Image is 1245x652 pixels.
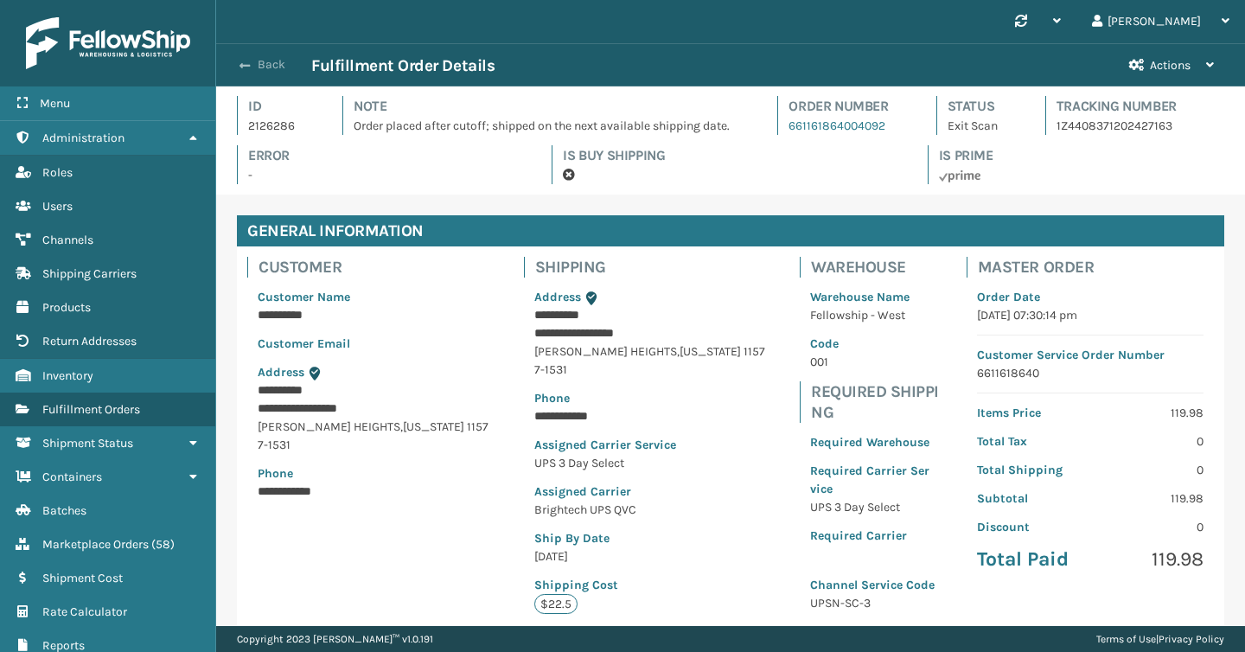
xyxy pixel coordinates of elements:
span: , [677,344,680,359]
p: Required Carrier [810,527,935,545]
h3: Fulfillment Order Details [311,55,495,76]
h4: Order Number [788,96,904,117]
span: Containers [42,470,102,484]
p: Warehouse Name [810,288,935,306]
p: 001 [810,353,935,371]
span: Administration [42,131,124,145]
h4: Warehouse [811,257,946,278]
button: Back [232,57,311,73]
p: Customer Email [258,335,493,353]
span: [US_STATE] [403,419,464,434]
span: ( 58 ) [151,537,175,552]
p: Subtotal [977,489,1080,508]
h4: Is Prime [939,145,1224,166]
p: 2126286 [248,117,311,135]
span: Shipping Carriers [42,266,137,281]
h4: Tracking Number [1057,96,1193,117]
h4: Is Buy Shipping [563,145,896,166]
span: Inventory [42,368,93,383]
p: Ship By Date [534,529,769,547]
p: Phone [258,464,493,483]
h4: General Information [237,215,1224,246]
p: Assigned Carrier [534,483,769,501]
p: Order placed after cutoff; shipped on the next available shipping date. [354,117,746,135]
span: Actions [1150,58,1191,73]
p: Total Paid [977,547,1080,572]
h4: Id [248,96,311,117]
span: Address [258,365,304,380]
p: - [248,166,520,184]
p: Discount [977,518,1080,536]
h4: Shipping [535,257,780,278]
span: [US_STATE] [680,344,741,359]
p: 0 [1101,432,1203,451]
span: Menu [40,96,70,111]
span: [PERSON_NAME] HEIGHTS [534,344,677,359]
span: Rate Calculator [42,604,127,619]
p: $22.5 [534,594,578,614]
p: Copyright 2023 [PERSON_NAME]™ v 1.0.191 [237,626,433,652]
span: Address [534,290,581,304]
h4: Status [948,96,1014,117]
p: Channel Service Code [810,576,935,594]
h4: Customer [259,257,503,278]
p: 119.98 [1101,547,1203,572]
p: Code [810,335,935,353]
span: [PERSON_NAME] HEIGHTS [258,419,400,434]
p: Fellowship - West [810,306,935,324]
p: Customer Name [258,288,493,306]
span: Return Addresses [42,334,137,348]
p: Assigned Rate [534,624,769,642]
span: Shipment Cost [42,571,123,585]
span: Shipment Status [42,436,133,451]
p: 6611618640 [977,364,1203,382]
p: [DATE] [534,547,769,566]
p: 119.98 [1101,404,1203,422]
span: Channels [42,233,93,247]
button: Actions [1114,44,1229,86]
img: logo [26,17,190,69]
p: 119.98 [1101,489,1203,508]
p: UPSN-SC-3 [810,594,935,612]
p: Items Price [977,404,1080,422]
p: UPS 3 Day Select [534,454,769,472]
span: Products [42,300,91,315]
p: Customer Service Order Number [977,346,1203,364]
p: Total Tax [977,432,1080,451]
p: Phone [534,389,769,407]
h4: Error [248,145,520,166]
h4: Required Shipping [811,381,946,423]
p: Exit Scan [948,117,1014,135]
p: Order Date [977,288,1203,306]
span: , [400,419,403,434]
span: Users [42,199,73,214]
p: 0 [1101,518,1203,536]
p: 0 [1101,461,1203,479]
span: Fulfillment Orders [42,402,140,417]
h4: Note [354,96,746,117]
span: Batches [42,503,86,518]
p: 1Z4408371202427163 [1057,117,1193,135]
h4: Master Order [978,257,1214,278]
span: Roles [42,165,73,180]
span: Marketplace Orders [42,537,149,552]
p: Total Shipping [977,461,1080,479]
p: Required Carrier Service [810,462,935,498]
p: Required Warehouse [810,433,935,451]
p: Brightech UPS QVC [534,501,769,519]
div: | [1096,626,1224,652]
p: UPS 3 Day Select [810,498,935,516]
p: Assigned Carrier Service [534,436,769,454]
a: Terms of Use [1096,633,1156,645]
a: 661161864004092 [788,118,885,133]
p: [DATE] 07:30:14 pm [977,306,1203,324]
a: Privacy Policy [1159,633,1224,645]
p: Shipping Cost [534,576,769,594]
